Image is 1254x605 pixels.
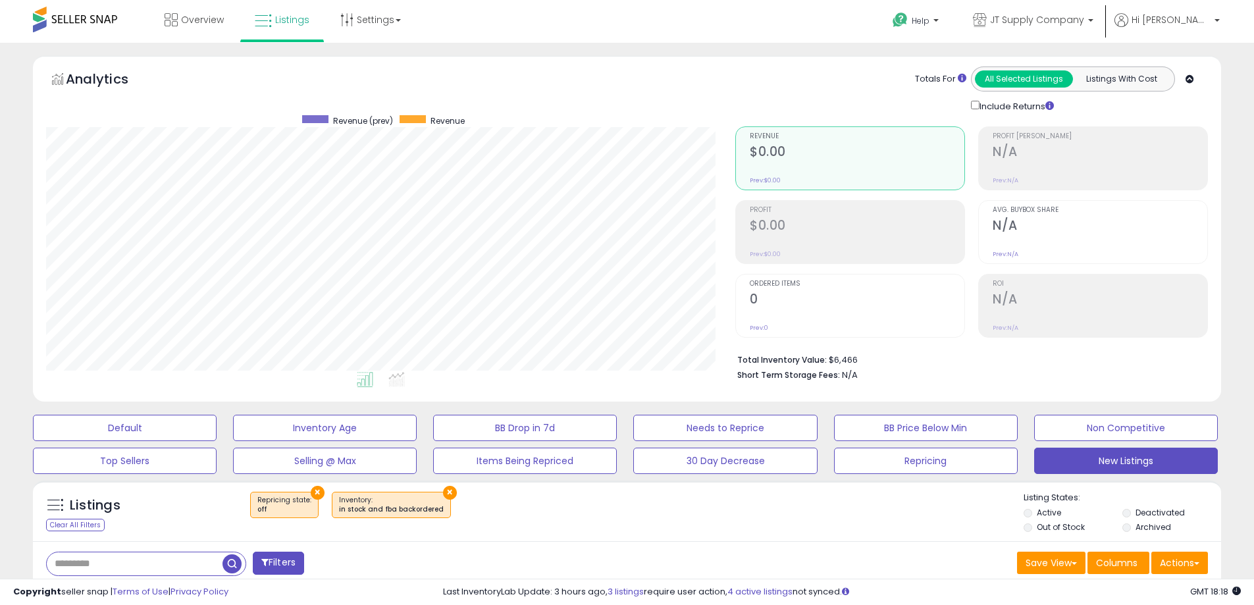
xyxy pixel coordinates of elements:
[750,144,964,162] h2: $0.00
[993,324,1018,332] small: Prev: N/A
[1034,448,1218,474] button: New Listings
[1096,556,1137,569] span: Columns
[1072,70,1170,88] button: Listings With Cost
[181,13,224,26] span: Overview
[750,324,768,332] small: Prev: 0
[1136,507,1185,518] label: Deactivated
[1136,521,1171,533] label: Archived
[233,448,417,474] button: Selling @ Max
[993,250,1018,258] small: Prev: N/A
[993,292,1207,309] h2: N/A
[750,280,964,288] span: Ordered Items
[257,495,311,515] span: Repricing state :
[233,415,417,441] button: Inventory Age
[339,495,444,515] span: Inventory :
[990,13,1084,26] span: JT Supply Company
[608,585,644,598] a: 3 listings
[70,496,120,515] h5: Listings
[961,98,1070,113] div: Include Returns
[750,292,964,309] h2: 0
[750,133,964,140] span: Revenue
[443,486,457,500] button: ×
[433,415,617,441] button: BB Drop in 7d
[333,115,393,126] span: Revenue (prev)
[46,519,105,531] div: Clear All Filters
[1087,552,1149,574] button: Columns
[13,586,228,598] div: seller snap | |
[882,2,952,43] a: Help
[834,448,1018,474] button: Repricing
[842,369,858,381] span: N/A
[993,207,1207,214] span: Avg. Buybox Share
[737,351,1198,367] li: $6,466
[311,486,325,500] button: ×
[33,415,217,441] button: Default
[892,12,908,28] i: Get Help
[915,73,966,86] div: Totals For
[993,280,1207,288] span: ROI
[13,585,61,598] strong: Copyright
[275,13,309,26] span: Listings
[993,176,1018,184] small: Prev: N/A
[737,354,827,365] b: Total Inventory Value:
[750,250,781,258] small: Prev: $0.00
[66,70,154,92] h5: Analytics
[912,15,929,26] span: Help
[633,415,817,441] button: Needs to Reprice
[170,585,228,598] a: Privacy Policy
[993,144,1207,162] h2: N/A
[1037,521,1085,533] label: Out of Stock
[633,448,817,474] button: 30 Day Decrease
[1151,552,1208,574] button: Actions
[1132,13,1211,26] span: Hi [PERSON_NAME]
[1034,415,1218,441] button: Non Competitive
[431,115,465,126] span: Revenue
[737,369,840,381] b: Short Term Storage Fees:
[257,505,311,514] div: off
[443,586,1241,598] div: Last InventoryLab Update: 3 hours ago, require user action, not synced.
[339,505,444,514] div: in stock and fba backordered
[1114,13,1220,43] a: Hi [PERSON_NAME]
[433,448,617,474] button: Items Being Repriced
[750,176,781,184] small: Prev: $0.00
[727,585,793,598] a: 4 active listings
[1024,492,1221,504] p: Listing States:
[993,133,1207,140] span: Profit [PERSON_NAME]
[113,585,169,598] a: Terms of Use
[1037,507,1061,518] label: Active
[253,552,304,575] button: Filters
[834,415,1018,441] button: BB Price Below Min
[1017,552,1085,574] button: Save View
[33,448,217,474] button: Top Sellers
[975,70,1073,88] button: All Selected Listings
[1190,585,1241,598] span: 2025-08-16 18:18 GMT
[993,218,1207,236] h2: N/A
[750,218,964,236] h2: $0.00
[750,207,964,214] span: Profit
